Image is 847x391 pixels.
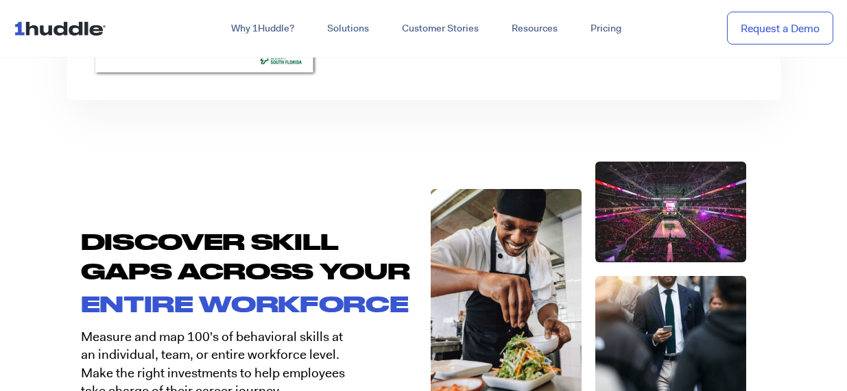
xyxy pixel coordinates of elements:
[14,15,112,41] img: ...
[311,16,385,41] a: Solutions
[727,12,833,45] a: Request a Demo
[81,293,424,314] h2: ENTIRE WORKFORCE
[215,16,311,41] a: Why 1Huddle?
[385,16,495,41] a: Customer Stories
[495,16,574,41] a: Resources
[595,162,746,262] img: Home-event
[574,16,638,41] a: Pricing
[81,227,424,286] h2: Discover Skill Gaps Across Your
